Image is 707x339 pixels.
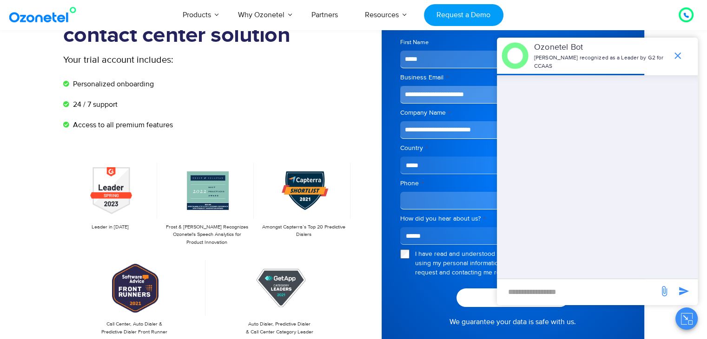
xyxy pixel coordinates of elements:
label: Company Name [400,108,626,117]
p: Your trial account includes: [63,53,284,67]
a: Request a Demo [424,4,503,26]
span: send message [674,282,693,300]
div: new-msg-input [502,284,654,300]
label: First Name [400,38,510,47]
span: Access to all premium features [71,119,173,130]
img: header [502,42,529,69]
p: Amongst Capterra’s Top 20 Predictive Dialers [261,223,346,239]
p: Call Center, Auto Dialer & Predictive Dialer Front Runner [68,320,201,336]
label: Phone [400,179,626,188]
p: Frost & [PERSON_NAME] Recognizes Ozonetel's Speech Analytics for Product Innovation [165,223,249,247]
span: send message [655,282,674,300]
span: Personalized onboarding [71,78,154,90]
p: Auto Dialer, Predictive Dialer & Call Center Category Leader [213,320,346,336]
label: Country [400,143,626,153]
p: [PERSON_NAME] recognized as a Leader by G2 for CCAAS [534,54,667,71]
label: Business Email [400,73,626,82]
label: I have read and understood the Privacy Policy and consent to Ozonetel using my personal informati... [415,249,626,277]
button: Close chat [675,307,698,330]
span: 24 / 7 support [71,99,118,110]
label: How did you hear about us? [400,214,626,223]
p: Ozonetel Bot [534,41,667,54]
a: We guarantee your data is safe with us. [449,316,576,327]
span: end chat or minimize [668,46,687,65]
p: Leader in [DATE] [68,223,152,231]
